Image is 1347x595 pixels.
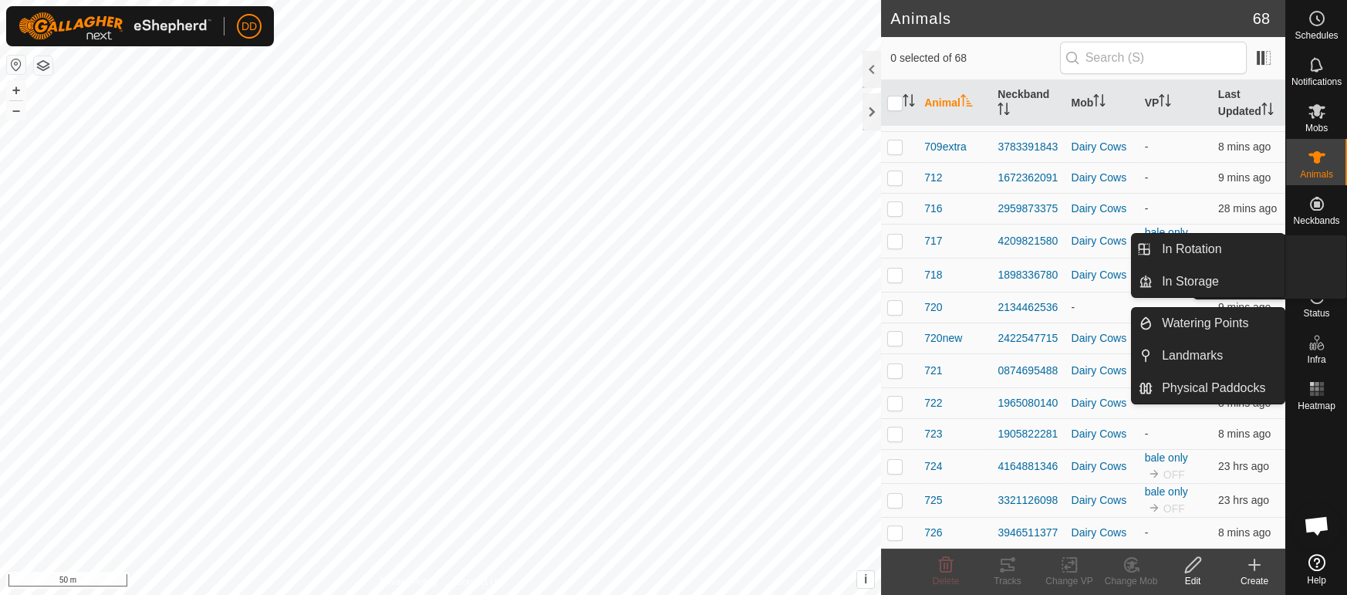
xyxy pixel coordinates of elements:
div: Dairy Cows [1072,458,1133,475]
p-sorticon: Activate to sort [960,96,973,109]
span: 722 [924,395,942,411]
div: 1905822281 [998,426,1058,442]
div: - [1072,299,1133,316]
span: Status [1303,309,1329,318]
div: Dairy Cows [1072,201,1133,217]
a: Watering Points [1153,308,1285,339]
a: bale only [1145,485,1188,498]
span: 27 Sept 2025, 5:21 am [1218,428,1271,440]
span: 26 Sept 2025, 6:21 am [1218,494,1269,506]
div: Open chat [1294,502,1340,549]
input: Search (S) [1060,42,1247,74]
span: Mobs [1305,123,1328,133]
div: 3783391843 [998,139,1058,155]
div: 2422547715 [998,330,1058,347]
span: 27 Sept 2025, 5:21 am [1218,526,1271,539]
span: Schedules [1295,31,1338,40]
li: Watering Points [1132,308,1285,339]
div: Tracks [977,574,1038,588]
a: In Rotation [1153,234,1285,265]
span: 724 [924,458,942,475]
div: Dairy Cows [1072,426,1133,442]
th: VP [1139,80,1212,127]
span: 709extra [924,139,966,155]
p-sorticon: Activate to sort [998,105,1010,117]
th: Last Updated [1212,80,1285,127]
span: 27 Sept 2025, 5:21 am [1218,397,1271,409]
span: 27 Sept 2025, 5:21 am [1218,301,1271,313]
th: Animal [918,80,991,127]
div: 4164881346 [998,458,1058,475]
th: Neckband [991,80,1065,127]
h2: Animals [890,9,1253,28]
span: i [864,573,867,586]
li: Physical Paddocks [1132,373,1285,404]
app-display-virtual-paddock-transition: - [1145,397,1149,409]
span: In Rotation [1162,240,1221,259]
span: Physical Paddocks [1162,379,1265,397]
div: Dairy Cows [1072,525,1133,541]
div: 1672362091 [998,170,1058,186]
a: bale only [1145,451,1188,464]
img: to [1148,468,1160,480]
div: Dairy Cows [1072,267,1133,283]
span: 718 [924,267,942,283]
img: to [1148,502,1160,514]
app-display-virtual-paddock-transition: - [1145,140,1149,153]
span: 712 [924,170,942,186]
div: Create [1224,574,1285,588]
button: – [7,101,25,120]
span: 68 [1253,7,1270,30]
li: In Rotation [1132,234,1285,265]
a: In Storage [1153,266,1285,297]
div: Dairy Cows [1072,170,1133,186]
th: Mob [1065,80,1139,127]
span: Help [1307,576,1326,585]
p-sorticon: Activate to sort [1261,105,1274,117]
div: 2959873375 [998,201,1058,217]
button: Map Layers [34,56,52,75]
div: Dairy Cows [1072,492,1133,509]
div: 1965080140 [998,395,1058,411]
p-sorticon: Activate to sort [1093,96,1106,109]
span: Animals [1300,170,1333,179]
div: 0874695488 [998,363,1058,379]
a: Physical Paddocks [1153,373,1285,404]
span: 0 selected of 68 [890,50,1059,66]
span: 721 [924,363,942,379]
li: In Storage [1132,266,1285,297]
a: Privacy Policy [380,575,437,589]
span: OFF [1163,502,1185,515]
app-display-virtual-paddock-transition: - [1145,301,1149,313]
span: Heatmap [1298,401,1335,411]
div: Dairy Cows [1072,395,1133,411]
span: DD [241,19,257,35]
div: Change VP [1038,574,1100,588]
a: Contact Us [456,575,501,589]
span: 27 Sept 2025, 5:21 am [1218,140,1271,153]
app-display-virtual-paddock-transition: - [1145,526,1149,539]
span: Neckbands [1293,216,1339,225]
a: bale only [1145,226,1188,238]
div: Dairy Cows [1072,363,1133,379]
app-display-virtual-paddock-transition: - [1145,171,1149,184]
span: 27 Sept 2025, 5:02 am [1218,202,1277,215]
span: Delete [933,576,960,587]
span: 723 [924,426,942,442]
div: Change Mob [1100,574,1162,588]
li: Landmarks [1132,340,1285,371]
span: 27 Sept 2025, 5:20 am [1218,171,1271,184]
div: Dairy Cows [1072,233,1133,249]
span: 720new [924,330,962,347]
button: + [7,81,25,100]
span: Watering Points [1162,314,1248,333]
button: i [857,571,874,588]
div: Dairy Cows [1072,139,1133,155]
span: 26 Sept 2025, 6:21 am [1218,460,1269,472]
div: Dairy Cows [1072,330,1133,347]
app-display-virtual-paddock-transition: - [1145,202,1149,215]
span: Notifications [1291,77,1342,86]
p-sorticon: Activate to sort [1159,96,1171,109]
div: 3946511377 [998,525,1058,541]
span: Landmarks [1162,347,1223,365]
